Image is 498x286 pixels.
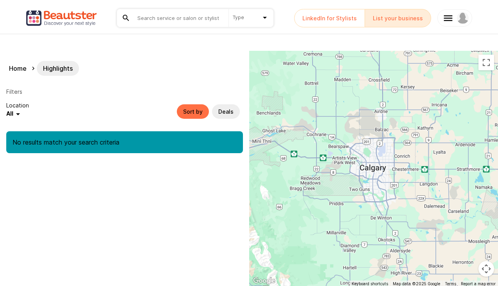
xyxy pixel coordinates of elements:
input: Search service or salon or stylist [137,14,224,22]
img: Google [251,276,277,286]
div: Sort by [177,104,209,119]
a: List your business [365,9,431,27]
p: Filters [6,88,243,96]
a: LinkedIn for Stylists [294,9,365,27]
div: Highlights [37,61,79,76]
button: Toggle fullscreen view [478,55,494,70]
div: No results match your search criteria [6,131,243,153]
a: Home [6,61,30,76]
div: Deals [212,104,240,119]
span: Type [233,14,244,21]
span: All [6,109,13,119]
span: Location [6,101,29,109]
button: Map camera controls [478,261,494,277]
a: Report a map error [461,281,496,286]
img: Beautster [26,6,97,30]
img: Beautster [457,12,469,24]
a: Open this area in Google Maps (opens a new window) [251,276,277,286]
a: Terms (opens in new tab) [445,281,456,286]
a: Beautster [437,9,472,27]
span: Map data ©2025 Google [393,281,440,286]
